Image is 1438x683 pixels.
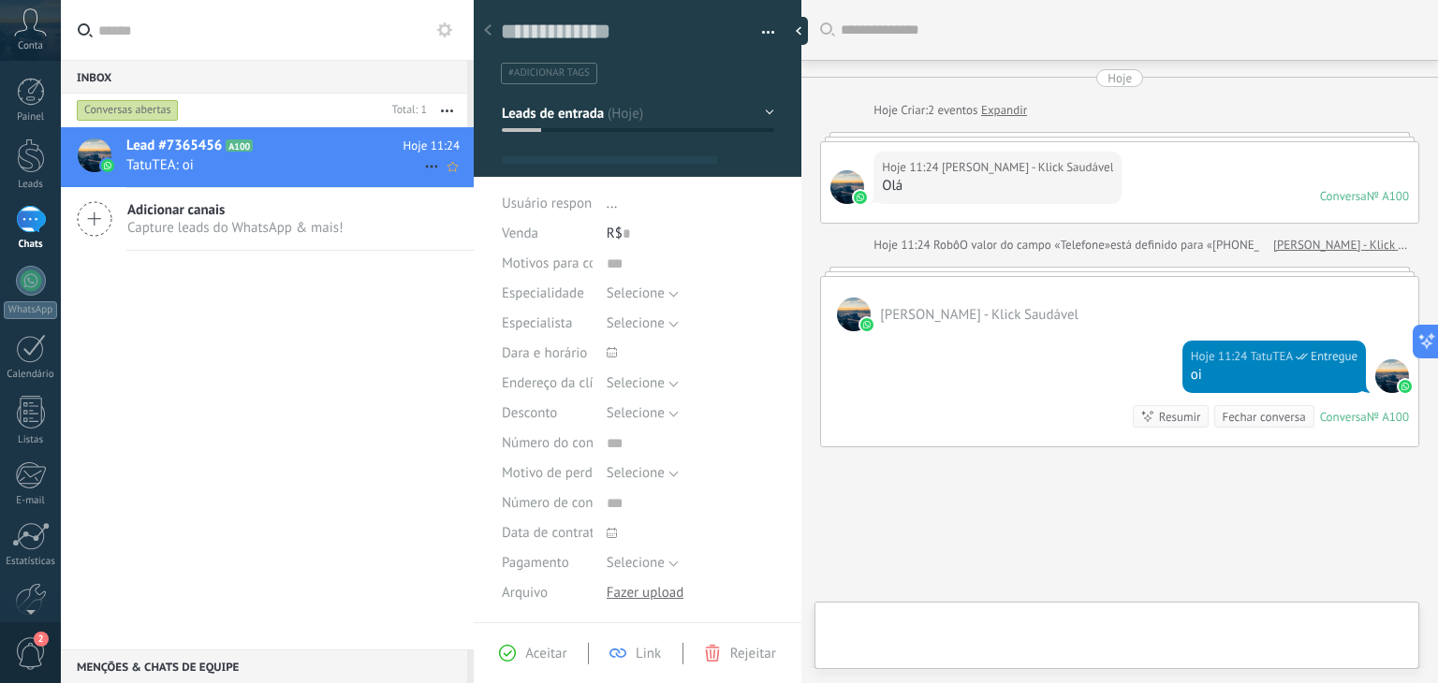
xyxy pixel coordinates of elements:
div: Listas [4,434,58,446]
div: Olá [882,177,1113,196]
span: Selecione [607,374,665,392]
div: Fechar conversa [1222,408,1305,426]
span: Conta [18,40,43,52]
a: Lead #7365456 A100 Hoje 11:24 TatuTEA: oi [61,127,474,187]
img: waba.svg [1399,380,1412,393]
span: 2 [34,632,49,647]
img: waba.svg [854,191,867,204]
div: № A100 [1367,188,1409,204]
div: Arquivo [502,578,593,608]
div: Conversa [1320,188,1367,204]
div: Estatísticas [4,556,58,568]
a: Expandir [981,101,1027,120]
span: O valor do campo «Telefone» [960,236,1110,254]
span: 2 eventos [928,101,977,120]
button: Selecione [607,369,679,399]
span: Usuário responsável [502,195,623,212]
div: Criar: [873,101,1027,120]
span: ... [607,195,618,212]
div: Venda [502,219,593,249]
div: Hoje [873,101,901,120]
div: Pagamento [502,548,593,578]
span: Número do convênio [502,436,626,450]
span: Diógenes Saraiva - Klick Saudável [830,170,864,204]
span: Selecione [607,314,665,332]
div: Dara e horário [502,339,593,369]
span: Link [636,645,661,662]
div: Inbox [61,60,467,94]
span: Lead #7365456 [126,137,222,155]
span: Pagamento [502,556,569,570]
div: Conversa [1320,409,1367,425]
span: TatuTEA (Seção de vendas) [1251,347,1294,366]
span: Especialista [502,316,572,330]
div: Endereço da clínica [502,369,593,399]
div: Leads [4,179,58,191]
div: Motivos para contato [502,249,593,279]
span: Capture leads do WhatsApp & mais! [127,219,344,237]
span: TatuTEA [1375,359,1409,393]
div: Número do convênio [502,429,593,458]
div: Especialista [502,309,593,339]
span: está definido para «[PHONE_NUMBER]» [1110,236,1315,254]
span: Selecione [607,464,665,482]
div: oi [1191,366,1357,385]
span: Aceitar [525,645,566,662]
div: Hoje 11:24 [873,236,933,254]
button: Mais [427,94,467,127]
span: Número de contrato [502,496,622,510]
div: Motivo de perda [502,458,593,488]
span: Diógenes Saraiva - Klick Saudável [942,158,1114,177]
span: Diógenes Saraiva - Klick Saudável [837,298,871,331]
div: Usuário responsável [502,189,593,219]
span: Selecione [607,554,665,572]
span: Adicionar canais [127,201,344,219]
span: Entregue [1311,347,1357,366]
div: Número de contrato [502,488,593,518]
div: № A100 [1367,409,1409,425]
div: Total: 1 [385,101,427,120]
button: Selecione [607,309,679,339]
div: Resumir [1159,408,1201,426]
button: Selecione [607,399,679,429]
span: Motivo de perda [502,466,599,480]
span: Arquivo [502,586,548,600]
div: Conversas abertas [77,99,179,122]
a: [PERSON_NAME] - Klick Saudável [1273,236,1409,254]
div: Especialidade [502,279,593,309]
button: Selecione [607,279,679,309]
div: Painel [4,111,58,124]
div: Chats [4,239,58,251]
div: Hoje 11:24 [1191,347,1251,366]
span: A100 [226,139,253,152]
span: Robô [933,237,960,253]
div: Hoje [1108,69,1132,87]
span: Dara e horário [502,346,587,360]
span: Hoje 11:24 [404,137,460,155]
div: ocultar [789,17,808,45]
span: Rejeitar [730,645,776,662]
span: Endereço da clínica [502,376,618,390]
span: TatuTEA: oi [126,156,424,174]
span: Venda [502,225,538,242]
button: Selecione [607,548,679,578]
div: WhatsApp [4,301,57,319]
span: Data de contrato [502,526,602,540]
span: Motivos para contato [502,256,628,270]
img: waba.svg [860,318,873,331]
div: Desconto [502,399,593,429]
div: Menções & Chats de equipe [61,649,467,683]
button: Selecione [607,458,679,488]
span: Selecione [607,404,665,422]
span: #adicionar tags [508,66,590,80]
span: Especialidade [502,286,584,300]
div: R$ [607,219,774,249]
img: waba.svg [101,159,114,172]
div: Data de contrato [502,518,593,548]
div: E-mail [4,495,58,507]
div: Hoje 11:24 [882,158,942,177]
span: Desconto [502,406,557,420]
div: Calendário [4,369,58,381]
span: Selecione [607,284,665,302]
span: Diógenes Saraiva - Klick Saudável [880,306,1078,324]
